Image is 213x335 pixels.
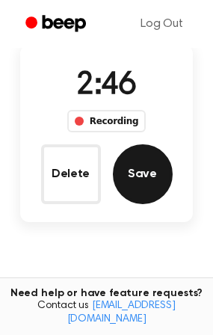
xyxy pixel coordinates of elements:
[9,300,204,326] span: Contact us
[41,144,101,204] button: Delete Audio Record
[67,110,146,132] div: Recording
[113,144,173,204] button: Save Audio Record
[126,6,198,42] a: Log Out
[76,70,136,102] span: 2:46
[15,10,99,39] a: Beep
[67,301,176,325] a: [EMAIL_ADDRESS][DOMAIN_NAME]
